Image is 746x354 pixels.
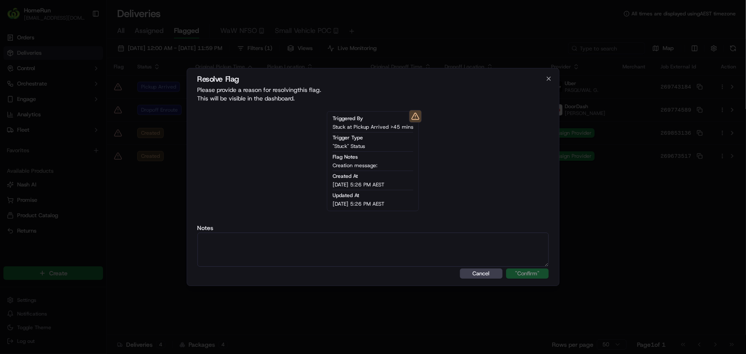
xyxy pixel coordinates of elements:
span: [DATE] 5:26 PM AEST [333,181,384,188]
div: 💻 [72,125,79,132]
span: Updated At [333,192,359,199]
img: 1736555255976-a54dd68f-1ca7-489b-9aae-adbdc363a1c4 [9,82,24,97]
span: Stuck at Pickup Arrived >45 mins [333,124,413,130]
a: 📗Knowledge Base [5,121,69,136]
span: Pylon [85,145,103,151]
span: Creation message: [333,162,377,169]
span: Trigger Type [333,134,363,141]
input: Got a question? Start typing here... [22,55,154,64]
span: Created At [333,173,358,180]
button: Cancel [460,268,503,279]
div: We're available if you need us! [29,90,108,97]
a: 💻API Documentation [69,121,141,136]
span: "Stuck" Status [333,143,365,150]
button: Start new chat [145,84,156,94]
img: Nash [9,9,26,26]
span: Flag Notes [333,153,358,160]
label: Notes [197,225,549,231]
div: 📗 [9,125,15,132]
span: API Documentation [81,124,137,133]
span: Triggered By [333,115,363,122]
a: Powered byPylon [60,145,103,151]
p: Welcome 👋 [9,34,156,48]
div: Start new chat [29,82,140,90]
h2: Resolve Flag [197,75,549,83]
p: Please provide a reason for resolving this flag . This will be visible in the dashboard. [197,86,549,103]
span: Knowledge Base [17,124,65,133]
span: [DATE] 5:26 PM AEST [333,201,384,207]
